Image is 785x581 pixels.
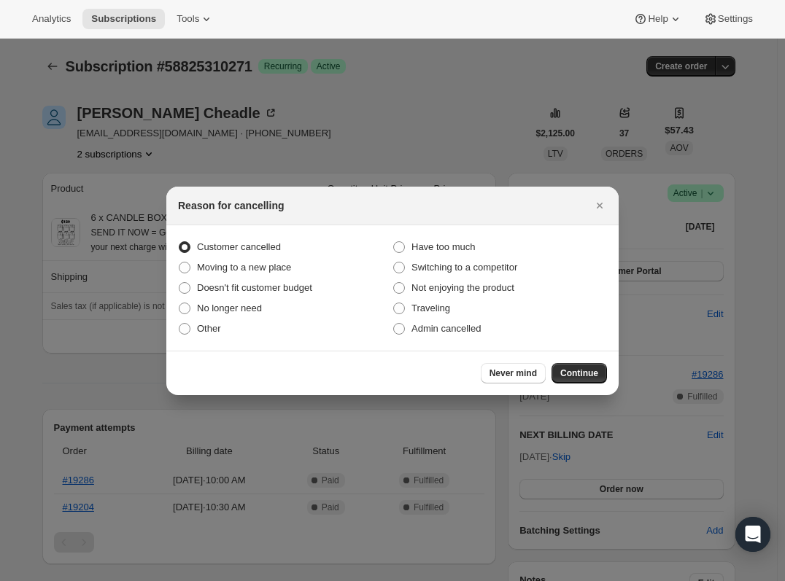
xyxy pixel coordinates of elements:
[197,323,221,334] span: Other
[82,9,165,29] button: Subscriptions
[560,367,598,379] span: Continue
[197,241,281,252] span: Customer cancelled
[589,195,610,216] button: Close
[197,282,312,293] span: Doesn't fit customer budget
[411,323,481,334] span: Admin cancelled
[23,9,80,29] button: Analytics
[91,13,156,25] span: Subscriptions
[178,198,284,213] h2: Reason for cancelling
[177,13,199,25] span: Tools
[197,303,262,313] span: No longer need
[197,262,291,273] span: Moving to a new place
[695,9,762,29] button: Settings
[552,363,607,383] button: Continue
[718,13,753,25] span: Settings
[490,367,537,379] span: Never mind
[624,9,691,29] button: Help
[411,241,475,252] span: Have too much
[648,13,668,25] span: Help
[168,9,223,29] button: Tools
[411,262,517,273] span: Switching to a competitor
[411,303,450,313] span: Traveling
[735,517,770,552] div: Open Intercom Messenger
[481,363,546,383] button: Never mind
[32,13,71,25] span: Analytics
[411,282,514,293] span: Not enjoying the product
